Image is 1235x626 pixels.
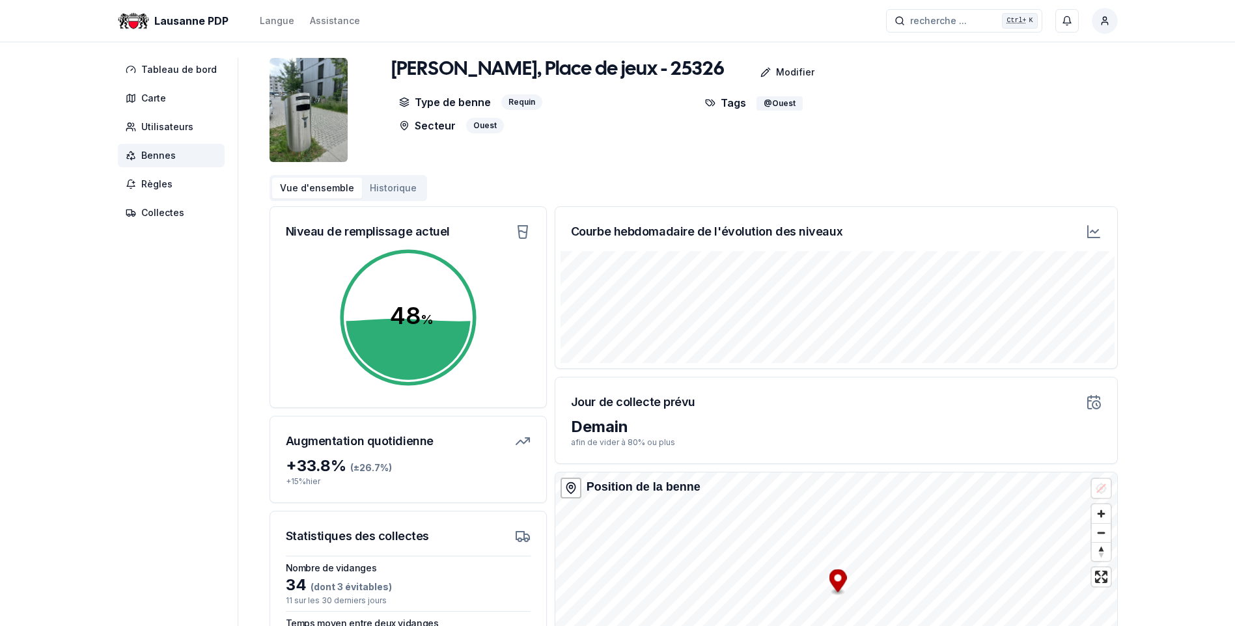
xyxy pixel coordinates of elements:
[310,13,360,29] a: Assistance
[705,94,746,111] p: Tags
[118,172,230,196] a: Règles
[286,476,531,487] p: + 15 % hier
[118,58,230,81] a: Tableau de bord
[399,118,456,133] p: Secteur
[350,462,392,473] span: (± 26.7 %)
[286,223,450,241] h3: Niveau de remplissage actuel
[466,118,504,133] div: Ouest
[571,416,1102,437] div: Demain
[118,115,230,139] a: Utilisateurs
[118,13,234,29] a: Lausanne PDP
[307,581,392,592] span: (dont 3 évitables)
[1092,504,1111,523] button: Zoom in
[829,569,846,596] div: Map marker
[141,63,217,76] span: Tableau de bord
[571,223,842,241] h3: Courbe hebdomadaire de l'évolution des niveaux
[141,206,184,219] span: Collectes
[154,13,229,29] span: Lausanne PDP
[391,58,724,81] h1: [PERSON_NAME], Place de jeux - 25326
[286,575,531,595] div: 34
[260,13,294,29] button: Langue
[399,94,491,110] p: Type de benne
[286,527,429,545] h3: Statistiques des collectes
[1092,543,1111,561] span: Reset bearing to north
[571,393,695,411] h3: Jour de collecte prévu
[286,432,434,450] h3: Augmentation quotidienne
[141,120,193,133] span: Utilisateurs
[141,92,166,105] span: Carte
[118,87,230,110] a: Carte
[1092,524,1111,542] span: Zoom out
[886,9,1042,33] button: recherche ...Ctrl+K
[1092,567,1111,586] button: Enter fullscreen
[362,178,424,198] button: Historique
[587,478,701,496] div: Position de la benne
[776,66,814,79] p: Modifier
[1092,479,1111,498] button: Location not available
[286,562,531,575] h3: Nombre de vidanges
[1092,523,1111,542] button: Zoom out
[141,178,173,191] span: Règles
[1092,542,1111,561] button: Reset bearing to north
[724,59,825,85] a: Modifier
[272,178,362,198] button: Vue d'ensemble
[141,149,176,162] span: Bennes
[270,58,348,162] img: bin Image
[286,456,531,476] div: + 33.8 %
[571,437,1102,448] p: afin de vider à 80% ou plus
[118,5,149,36] img: Lausanne PDP Logo
[756,96,803,111] div: @Ouest
[118,144,230,167] a: Bennes
[910,14,967,27] span: recherche ...
[260,14,294,27] div: Langue
[501,94,542,110] div: Requin
[118,201,230,225] a: Collectes
[286,595,531,606] p: 11 sur les 30 derniers jours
